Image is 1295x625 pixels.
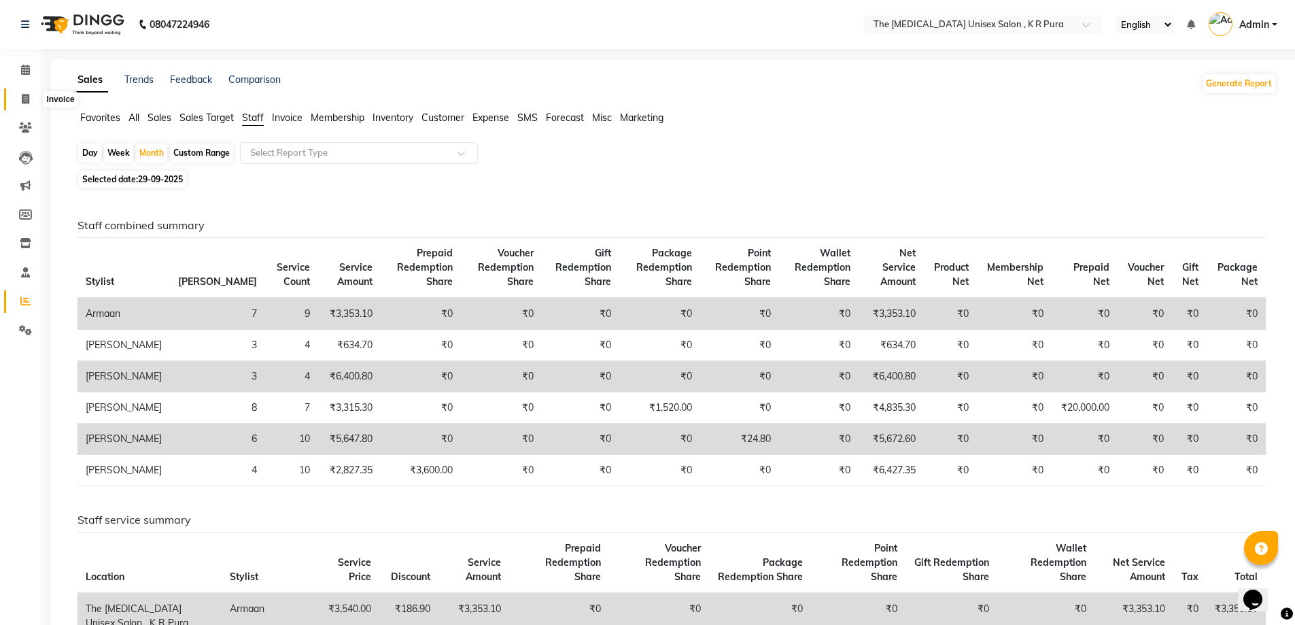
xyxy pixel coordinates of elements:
[1052,392,1117,424] td: ₹20,000.00
[265,330,318,361] td: 4
[636,247,692,288] span: Package Redemption Share
[542,330,620,361] td: ₹0
[779,392,859,424] td: ₹0
[381,424,461,455] td: ₹0
[472,112,509,124] span: Expense
[461,455,541,486] td: ₹0
[1218,261,1258,288] span: Package Net
[779,330,859,361] td: ₹0
[619,392,700,424] td: ₹1,520.00
[545,542,601,583] span: Prepaid Redemption Share
[79,171,186,188] span: Selected date:
[136,143,167,163] div: Month
[265,424,318,455] td: 10
[311,112,364,124] span: Membership
[43,91,77,107] div: Invoice
[700,455,779,486] td: ₹0
[542,392,620,424] td: ₹0
[1172,455,1207,486] td: ₹0
[318,392,381,424] td: ₹3,315.30
[265,392,318,424] td: 7
[859,298,924,330] td: ₹3,353.10
[179,112,234,124] span: Sales Target
[620,112,663,124] span: Marketing
[1073,261,1109,288] span: Prepaid Net
[619,298,700,330] td: ₹0
[77,455,170,486] td: [PERSON_NAME]
[977,298,1052,330] td: ₹0
[338,556,371,583] span: Service Price
[1234,571,1258,583] span: Total
[934,261,969,288] span: Product Net
[1207,330,1266,361] td: ₹0
[555,247,611,288] span: Gift Redemption Share
[478,247,534,288] span: Voucher Redemption Share
[619,455,700,486] td: ₹0
[265,298,318,330] td: 9
[700,361,779,392] td: ₹0
[35,5,128,44] img: logo
[421,112,464,124] span: Customer
[619,361,700,392] td: ₹0
[397,247,453,288] span: Prepaid Redemption Share
[77,424,170,455] td: [PERSON_NAME]
[1118,361,1172,392] td: ₹0
[924,298,977,330] td: ₹0
[542,361,620,392] td: ₹0
[1172,424,1207,455] td: ₹0
[977,361,1052,392] td: ₹0
[265,455,318,486] td: 10
[170,455,265,486] td: 4
[178,275,257,288] span: [PERSON_NAME]
[124,73,154,86] a: Trends
[1052,361,1117,392] td: ₹0
[924,361,977,392] td: ₹0
[859,330,924,361] td: ₹634.70
[842,542,897,583] span: Point Redemption Share
[779,361,859,392] td: ₹0
[381,455,461,486] td: ₹3,600.00
[517,112,538,124] span: SMS
[1181,571,1198,583] span: Tax
[542,298,620,330] td: ₹0
[977,392,1052,424] td: ₹0
[381,298,461,330] td: ₹0
[337,261,373,288] span: Service Amount
[86,571,124,583] span: Location
[914,556,989,583] span: Gift Redemption Share
[1207,424,1266,455] td: ₹0
[619,424,700,455] td: ₹0
[645,542,701,583] span: Voucher Redemption Share
[1207,392,1266,424] td: ₹0
[138,174,183,184] span: 29-09-2025
[277,261,310,288] span: Service Count
[700,330,779,361] td: ₹0
[880,247,916,288] span: Net Service Amount
[77,330,170,361] td: [PERSON_NAME]
[466,556,501,583] span: Service Amount
[619,330,700,361] td: ₹0
[542,455,620,486] td: ₹0
[1172,330,1207,361] td: ₹0
[72,68,108,92] a: Sales
[373,112,413,124] span: Inventory
[592,112,612,124] span: Misc
[859,455,924,486] td: ₹6,427.35
[1052,424,1117,455] td: ₹0
[79,143,101,163] div: Day
[318,330,381,361] td: ₹634.70
[1118,392,1172,424] td: ₹0
[546,112,584,124] span: Forecast
[1172,361,1207,392] td: ₹0
[77,219,1266,232] h6: Staff combined summary
[391,571,430,583] span: Discount
[77,392,170,424] td: [PERSON_NAME]
[461,298,541,330] td: ₹0
[987,261,1043,288] span: Membership Net
[1207,455,1266,486] td: ₹0
[1207,298,1266,330] td: ₹0
[1209,12,1232,36] img: Admin
[779,298,859,330] td: ₹0
[977,424,1052,455] td: ₹0
[718,556,803,583] span: Package Redemption Share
